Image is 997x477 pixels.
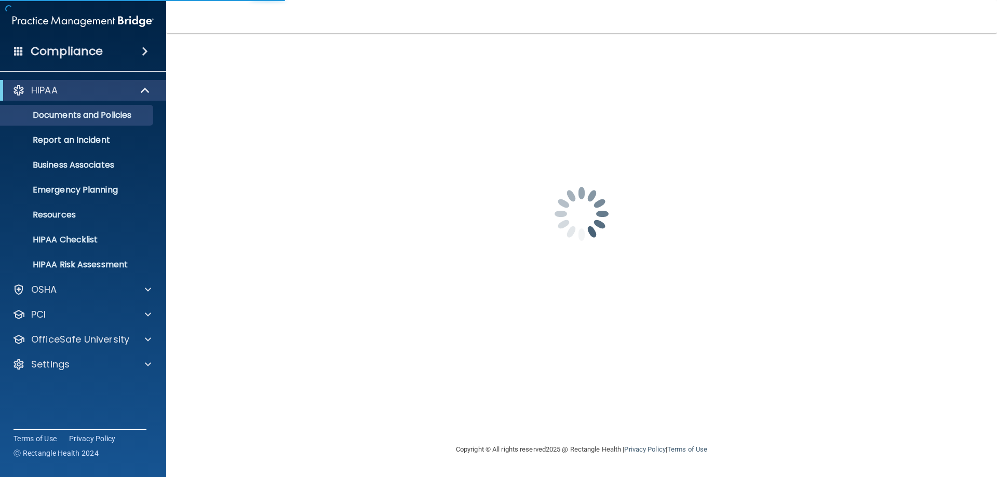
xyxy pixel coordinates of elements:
[31,333,129,346] p: OfficeSafe University
[7,185,149,195] p: Emergency Planning
[12,283,151,296] a: OSHA
[7,135,149,145] p: Report an Incident
[667,445,707,453] a: Terms of Use
[7,210,149,220] p: Resources
[12,11,154,32] img: PMB logo
[530,162,634,266] img: spinner.e123f6fc.gif
[69,433,116,444] a: Privacy Policy
[7,235,149,245] p: HIPAA Checklist
[31,358,70,371] p: Settings
[14,448,99,458] span: Ⓒ Rectangle Health 2024
[31,308,46,321] p: PCI
[7,160,149,170] p: Business Associates
[12,84,151,97] a: HIPAA
[14,433,57,444] a: Terms of Use
[7,260,149,270] p: HIPAA Risk Assessment
[31,44,103,59] h4: Compliance
[12,308,151,321] a: PCI
[7,110,149,120] p: Documents and Policies
[624,445,665,453] a: Privacy Policy
[31,283,57,296] p: OSHA
[12,333,151,346] a: OfficeSafe University
[392,433,771,466] div: Copyright © All rights reserved 2025 @ Rectangle Health | |
[12,358,151,371] a: Settings
[31,84,58,97] p: HIPAA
